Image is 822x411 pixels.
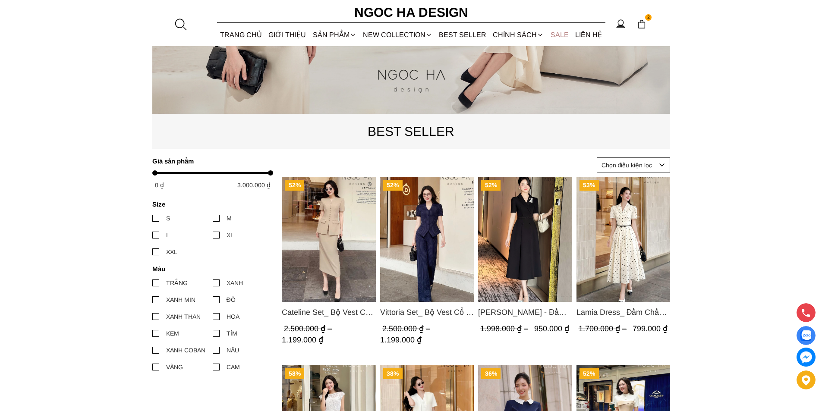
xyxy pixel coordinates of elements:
img: Display image [800,330,811,341]
div: M [227,213,232,223]
div: XANH MIN [166,295,195,304]
a: Link to Cateline Set_ Bộ Vest Cổ V Đính Cúc Nhí Chân Váy Bút Chì BJ127 [282,306,376,318]
span: 3.000.000 ₫ [237,182,271,188]
div: S [166,213,170,223]
span: 2 [645,14,652,21]
div: XANH THAN [166,312,201,321]
h4: Màu [152,265,268,273]
span: 799.000 ₫ [632,324,667,333]
div: ĐỎ [227,295,236,304]
span: 950.000 ₫ [534,324,569,333]
img: Vittoria Set_ Bộ Vest Cổ V Quần Suông Kẻ Sọc BQ013 [380,177,474,302]
a: Product image - Lamia Dress_ Đầm Chấm Bi Cổ Vest Màu Kem D1003 [576,177,670,302]
a: Link to Vittoria Set_ Bộ Vest Cổ V Quần Suông Kẻ Sọc BQ013 [380,306,474,318]
h4: Size [152,201,268,208]
div: L [166,230,170,240]
span: 1.199.000 ₫ [282,336,323,344]
div: HOA [227,312,239,321]
div: Chính sách [490,23,547,46]
div: VÀNG [166,362,183,372]
span: 1.700.000 ₫ [578,324,628,333]
a: Link to Lamia Dress_ Đầm Chấm Bi Cổ Vest Màu Kem D1003 [576,306,670,318]
img: Irene Dress - Đầm Vest Dáng Xòe Kèm Đai D713 [478,177,572,302]
span: 1.199.000 ₫ [380,336,421,344]
p: BEST SELLER [152,121,670,141]
div: TRẮNG [166,278,188,288]
a: Display image [797,326,816,345]
a: Ngoc Ha Design [346,2,476,23]
div: XXL [166,247,177,257]
div: TÍM [227,329,237,338]
div: XANH [227,278,243,288]
a: LIÊN HỆ [572,23,605,46]
img: Lamia Dress_ Đầm Chấm Bi Cổ Vest Màu Kem D1003 [576,177,670,302]
a: Product image - Irene Dress - Đầm Vest Dáng Xòe Kèm Đai D713 [478,177,572,302]
div: CAM [227,362,240,372]
a: Link to Irene Dress - Đầm Vest Dáng Xòe Kèm Đai D713 [478,306,572,318]
div: NÂU [227,345,239,355]
a: GIỚI THIỆU [265,23,309,46]
span: 0 ₫ [155,182,164,188]
img: Cateline Set_ Bộ Vest Cổ V Đính Cúc Nhí Chân Váy Bút Chì BJ127 [282,177,376,302]
span: 2.500.000 ₫ [284,324,334,333]
span: 1.998.000 ₫ [480,324,530,333]
div: SẢN PHẨM [309,23,359,46]
a: TRANG CHỦ [217,23,265,46]
div: XANH COBAN [166,345,205,355]
div: KEM [166,329,179,338]
img: img-CART-ICON-ksit0nf1 [637,19,646,29]
a: SALE [547,23,572,46]
span: [PERSON_NAME] - Đầm Vest Dáng Xòe Kèm Đai D713 [478,306,572,318]
span: 2.500.000 ₫ [382,324,432,333]
div: XL [227,230,234,240]
span: Cateline Set_ Bộ Vest Cổ V Đính Cúc Nhí Chân Váy Bút Chì BJ127 [282,306,376,318]
span: Lamia Dress_ Đầm Chấm Bi Cổ Vest Màu Kem D1003 [576,306,670,318]
a: NEW COLLECTION [359,23,435,46]
a: messenger [797,348,816,367]
a: BEST SELLER [436,23,490,46]
a: Product image - Vittoria Set_ Bộ Vest Cổ V Quần Suông Kẻ Sọc BQ013 [380,177,474,302]
h4: Giá sản phẩm [152,157,268,165]
span: Vittoria Set_ Bộ Vest Cổ V Quần Suông Kẻ Sọc BQ013 [380,306,474,318]
a: Product image - Cateline Set_ Bộ Vest Cổ V Đính Cúc Nhí Chân Váy Bút Chì BJ127 [282,177,376,302]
